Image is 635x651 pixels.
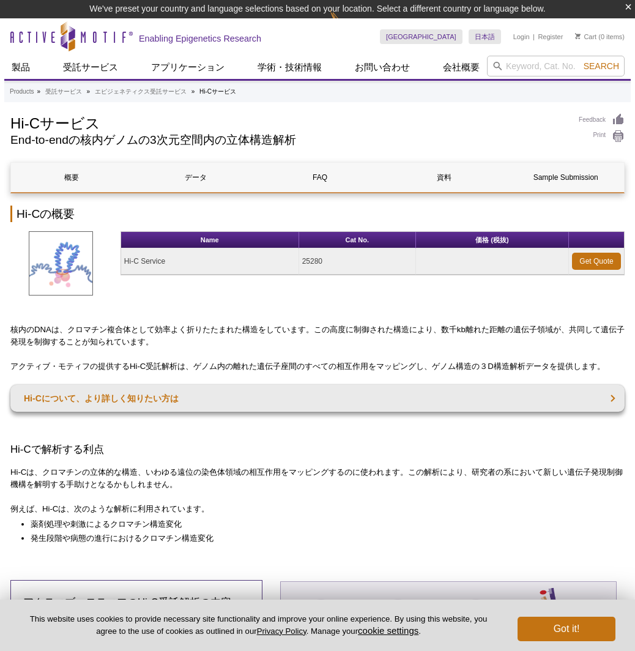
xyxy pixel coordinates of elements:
li: (0 items) [575,29,625,44]
a: Privacy Policy [257,627,306,636]
p: 核内のDNAは、クロマチン複合体として効率よく折りたたまれた構造をしています。この高度に制御された構造により、数千kb離れた距離の遺伝子領域が、共同して遺伝子発現を制御することが知られています。 [10,324,625,348]
a: アプリケーション [144,56,232,79]
li: » [37,88,40,95]
a: 学術・技術情報 [250,56,329,79]
a: 製品 [4,56,37,79]
input: Keyword, Cat. No. [487,56,625,76]
h3: Hi-Cで解析する利点 [10,442,625,457]
th: 価格 (税抜) [416,232,569,248]
h1: Hi-Cサービス [10,113,566,132]
h3: アクティブ・モティフのHi-C受託解析の内容 [23,595,250,610]
li: Hi-Cサービス [199,88,236,95]
li: 薬剤処理や刺激によるクロマチン構造変化​ [31,518,612,530]
a: お問い合わせ [347,56,417,79]
a: 資料 [384,163,505,192]
li: | [533,29,535,44]
a: 受託サービス [56,56,125,79]
a: Register [538,32,563,41]
a: Sample Submission [508,163,623,192]
a: Login [513,32,530,41]
img: Change Here [330,9,362,38]
a: FAQ [259,163,380,192]
a: Hi-Cについて、より詳しく知りたい方は [10,385,625,412]
img: Hi-C Service [29,231,93,296]
h2: Enabling Epigenetics Research [139,33,261,44]
p: アクティブ・モティフの提供するHi-C受託解析は、ゲノム内の離れた遺伝子座間のすべての相互作用をマッピングし、ゲノム構造の３D構造解析データを提供します。 [10,360,625,373]
a: Print [579,130,625,143]
h2: End-to-endの核内ゲノムの3次元空間内の立体構造解析 [10,135,566,146]
li: » [87,88,91,95]
td: Hi-C Service [121,248,299,275]
a: Products [10,86,34,97]
a: Feedback [579,113,625,127]
button: cookie settings [358,625,418,636]
th: Cat No. [299,232,416,248]
li: » [191,88,195,95]
h2: Hi-Cの概要 [10,206,625,222]
a: 受託サービス [45,86,82,97]
button: Got it! [518,617,615,641]
td: 25280 [299,248,416,275]
a: Cart [575,32,596,41]
a: エピジェネティクス受託サービス [95,86,187,97]
th: Name [121,232,299,248]
a: 概要 [11,163,132,192]
a: [GEOGRAPHIC_DATA] [380,29,462,44]
a: 日本語 [469,29,501,44]
span: Search [584,61,619,71]
li: 発生段階や病態の進行におけるクロマチン構造変化 [31,532,612,545]
a: 会社概要 [436,56,487,79]
a: Get Quote [572,253,621,270]
p: Hi-Cは、クロマチンの立体的な構造、いわゆる遠位の染色体領域の相互作用をマッピングするのに使われます。この解析により、研究者の系において新しい遺伝子発現制御機構を解明する手助けとなるかもしれません。 [10,466,625,491]
p: This website uses cookies to provide necessary site functionality and improve your online experie... [20,614,497,637]
a: データ [135,163,256,192]
p: 例えば、Hi-Cは、次のような解析に利用されています。 [10,503,625,515]
img: Your Cart [575,33,581,39]
button: Search [580,61,623,72]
